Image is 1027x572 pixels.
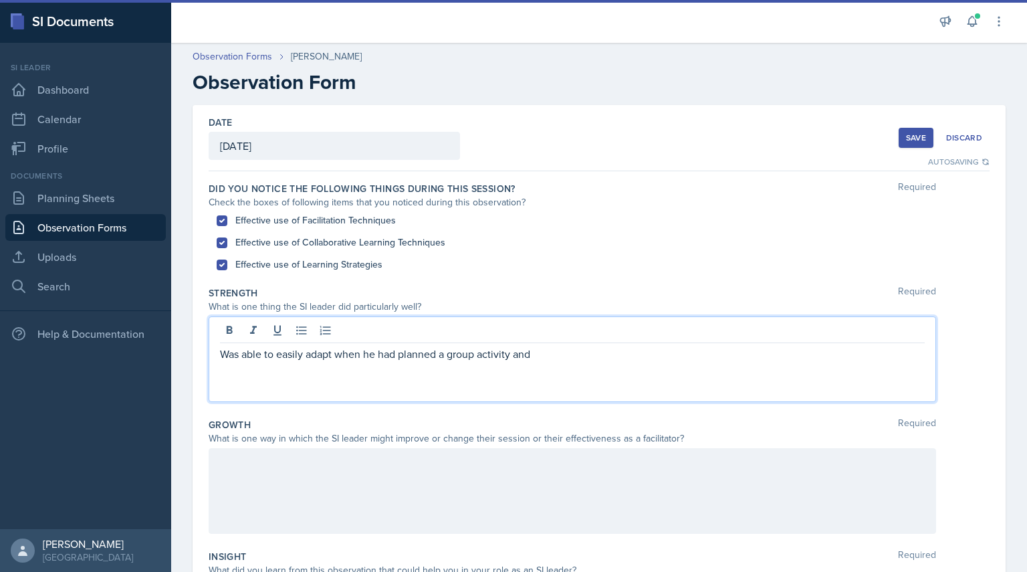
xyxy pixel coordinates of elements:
button: Discard [939,128,990,148]
label: Effective use of Learning Strategies [235,258,382,272]
div: Check the boxes of following items that you noticed during this observation? [209,195,936,209]
div: What is one way in which the SI leader might improve or change their session or their effectivene... [209,432,936,446]
span: Required [898,286,936,300]
div: [PERSON_NAME] [43,537,133,551]
div: Documents [5,170,166,182]
div: Discard [946,132,982,143]
a: Profile [5,135,166,162]
div: Help & Documentation [5,320,166,347]
label: Effective use of Collaborative Learning Techniques [235,235,445,250]
div: Si leader [5,62,166,74]
div: Save [906,132,926,143]
a: Observation Forms [5,214,166,241]
a: Calendar [5,106,166,132]
p: Was able to easily adapt when he had planned a group activity and [220,346,925,362]
button: Save [899,128,933,148]
label: Did you notice the following things during this session? [209,182,516,195]
label: Insight [209,550,246,563]
a: Planning Sheets [5,185,166,211]
a: Search [5,273,166,300]
span: Required [898,182,936,195]
span: Required [898,418,936,432]
div: [GEOGRAPHIC_DATA] [43,551,133,564]
a: Observation Forms [193,50,272,64]
label: Date [209,116,232,129]
div: Autosaving [928,156,990,168]
label: Growth [209,418,251,432]
span: Required [898,550,936,563]
label: Strength [209,286,258,300]
div: What is one thing the SI leader did particularly well? [209,300,936,314]
a: Uploads [5,244,166,270]
label: Effective use of Facilitation Techniques [235,213,396,227]
a: Dashboard [5,76,166,103]
h2: Observation Form [193,70,1006,94]
div: [PERSON_NAME] [291,50,362,64]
